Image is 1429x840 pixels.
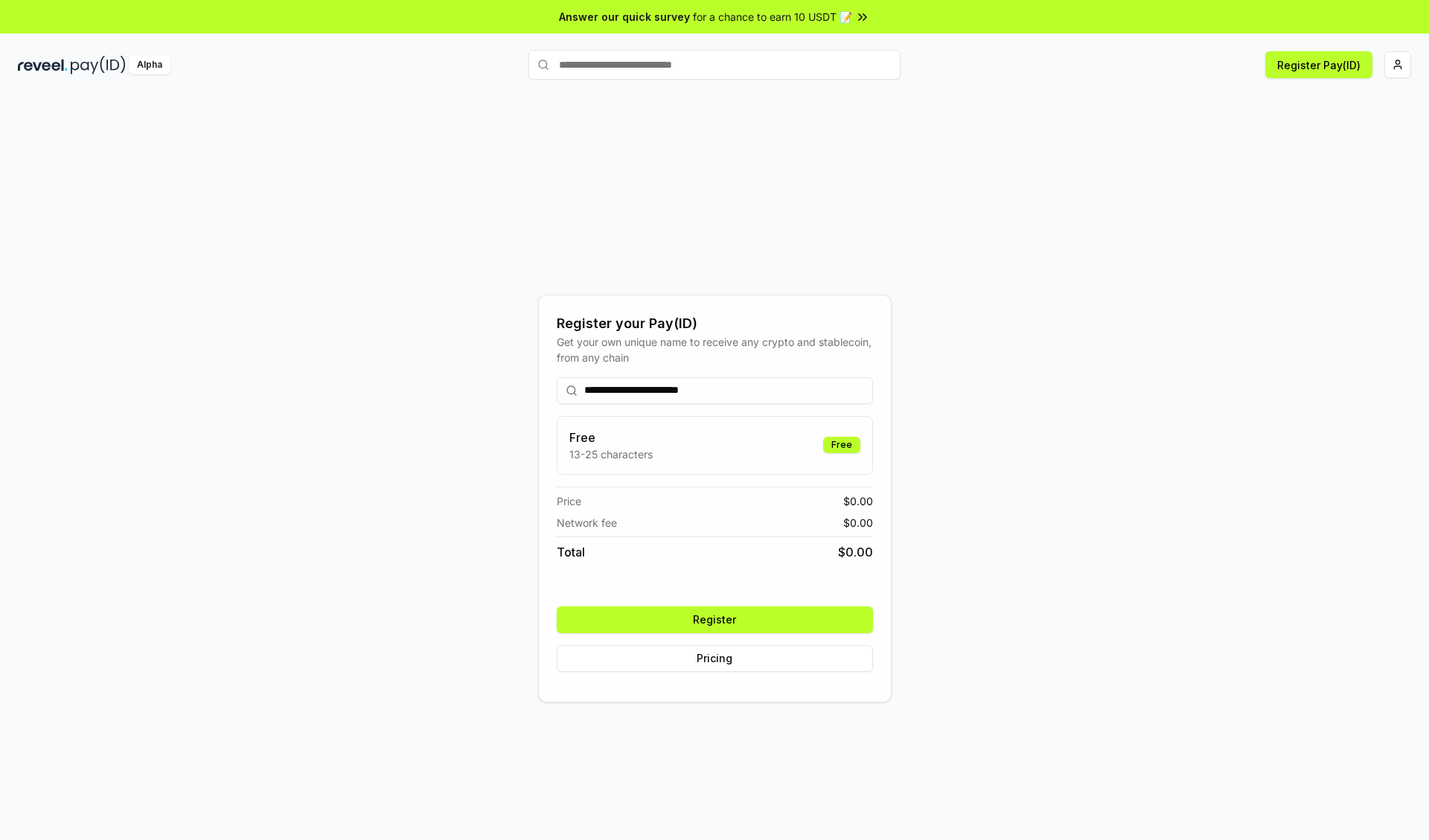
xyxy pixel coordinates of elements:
[1265,51,1372,78] button: Register Pay(ID)
[557,515,617,530] span: Network fee
[569,429,653,446] h3: Free
[18,56,68,74] img: reveel_dark
[559,9,690,25] span: Answer our quick survey
[557,313,873,334] div: Register your Pay(ID)
[843,515,873,530] span: $ 0.00
[838,543,873,561] span: $ 0.00
[557,645,873,672] button: Pricing
[843,493,873,509] span: $ 0.00
[557,493,581,509] span: Price
[823,437,860,453] div: Free
[569,446,653,462] p: 13-25 characters
[557,543,585,561] span: Total
[557,606,873,633] button: Register
[693,9,852,25] span: for a chance to earn 10 USDT 📝
[71,56,126,74] img: pay_id
[557,334,873,365] div: Get your own unique name to receive any crypto and stablecoin, from any chain
[129,56,170,74] div: Alpha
